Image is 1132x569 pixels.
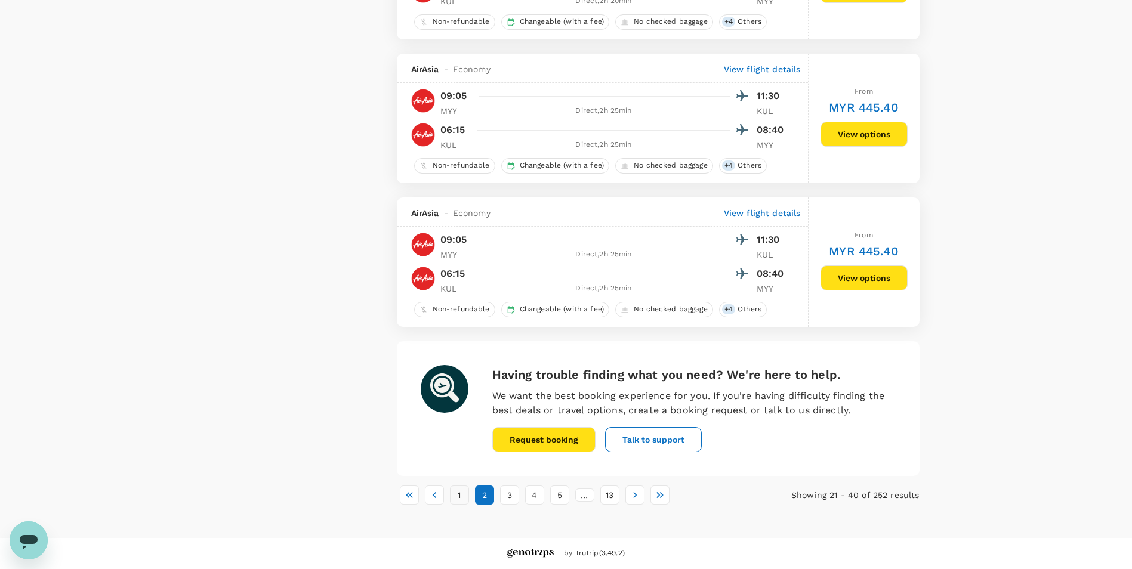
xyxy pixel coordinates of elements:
[440,283,470,295] p: KUL
[453,207,491,219] span: Economy
[453,63,491,75] span: Economy
[440,139,470,151] p: KUL
[515,17,609,27] span: Changeable (with a fee)
[724,207,801,219] p: View flight details
[414,158,495,174] div: Non-refundable
[821,122,908,147] button: View options
[414,302,495,317] div: Non-refundable
[411,207,439,219] span: AirAsia
[507,549,554,558] img: Genotrips - EPOMS
[575,488,594,502] div: …
[629,17,712,27] span: No checked baggage
[757,283,786,295] p: MYY
[492,389,896,418] p: We want the best booking experience for you. If you're having difficulty finding the best deals o...
[10,521,48,559] iframe: Button to launch messaging window
[855,87,873,95] span: From
[515,304,609,314] span: Changeable (with a fee)
[411,267,435,290] img: AK
[440,233,467,247] p: 09:05
[719,14,767,30] div: +4Others
[411,123,435,147] img: AK
[550,485,569,505] button: Go to page 5
[733,17,766,27] span: Others
[477,139,730,151] div: Direct , 2h 25min
[501,158,609,174] div: Changeable (with a fee)
[629,304,712,314] span: No checked baggage
[650,485,670,505] button: Go to last page
[821,265,908,290] button: View options
[722,160,735,171] span: + 4
[724,63,801,75] p: View flight details
[439,207,453,219] span: -
[440,249,470,261] p: MYY
[745,489,919,501] p: Showing 21 - 40 of 252 results
[492,365,896,384] h6: Having trouble finding what you need? We're here to help.
[501,302,609,317] div: Changeable (with a fee)
[719,158,767,174] div: +4Others
[733,304,766,314] span: Others
[440,105,470,117] p: MYY
[719,302,767,317] div: +4Others
[525,485,544,505] button: Go to page 4
[564,548,625,559] span: by TruTrip ( 3.49.2 )
[440,123,465,137] p: 06:15
[600,485,619,505] button: Go to page 13
[411,89,435,113] img: AK
[615,14,713,30] div: No checked baggage
[757,139,786,151] p: MYY
[428,304,495,314] span: Non-refundable
[757,267,786,281] p: 08:40
[500,485,519,505] button: Go to page 3
[855,231,873,239] span: From
[439,63,453,75] span: -
[515,160,609,171] span: Changeable (with a fee)
[629,160,712,171] span: No checked baggage
[492,427,596,452] button: Request booking
[733,160,766,171] span: Others
[757,233,786,247] p: 11:30
[411,233,435,256] img: AK
[400,485,419,505] button: Go to first page
[757,105,786,117] p: KUL
[397,485,745,505] nav: pagination navigation
[757,123,786,137] p: 08:40
[829,98,899,117] h6: MYR 445.40
[757,249,786,261] p: KUL
[475,485,494,505] button: page 2
[477,283,730,295] div: Direct , 2h 25min
[428,160,495,171] span: Non-refundable
[425,485,444,505] button: Go to previous page
[450,485,469,505] button: Go to page 1
[440,267,465,281] p: 06:15
[411,63,439,75] span: AirAsia
[615,302,713,317] div: No checked baggage
[757,89,786,103] p: 11:30
[501,14,609,30] div: Changeable (with a fee)
[615,158,713,174] div: No checked baggage
[605,427,702,452] button: Talk to support
[477,249,730,261] div: Direct , 2h 25min
[722,17,735,27] span: + 4
[477,105,730,117] div: Direct , 2h 25min
[440,89,467,103] p: 09:05
[414,14,495,30] div: Non-refundable
[722,304,735,314] span: + 4
[428,17,495,27] span: Non-refundable
[625,485,644,505] button: Go to next page
[829,242,899,261] h6: MYR 445.40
